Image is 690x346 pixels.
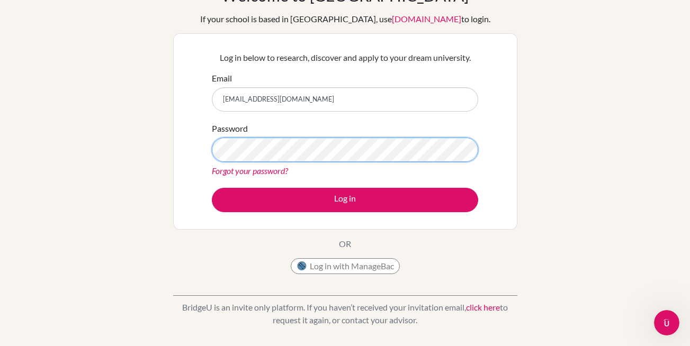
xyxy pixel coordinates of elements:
p: Log in below to research, discover and apply to your dream university. [212,51,478,64]
iframe: Intercom live chat [654,310,679,335]
label: Password [212,122,248,135]
p: BridgeU is an invite only platform. If you haven’t received your invitation email, to request it ... [173,301,517,326]
div: If your school is based in [GEOGRAPHIC_DATA], use to login. [200,13,490,25]
button: Log in with ManageBac [291,258,400,274]
a: Forgot your password? [212,166,288,176]
label: Email [212,72,232,85]
a: click here [466,302,500,312]
p: OR [339,238,351,250]
button: Log in [212,188,478,212]
a: [DOMAIN_NAME] [392,14,461,24]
